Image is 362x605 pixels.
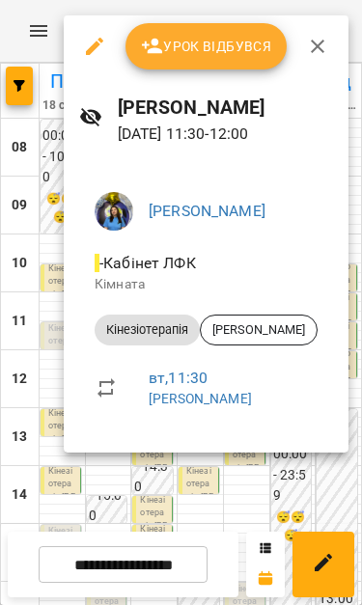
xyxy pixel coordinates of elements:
[125,23,288,69] button: Урок відбувся
[201,321,317,339] span: [PERSON_NAME]
[95,192,133,231] img: d1dec607e7f372b62d1bb04098aa4c64.jpeg
[95,254,200,272] span: - Кабінет ЛФК
[95,321,200,339] span: Кінезіотерапія
[118,123,333,146] p: [DATE] 11:30 - 12:00
[149,202,265,220] a: [PERSON_NAME]
[149,391,252,406] a: [PERSON_NAME]
[118,93,333,123] h6: [PERSON_NAME]
[149,369,208,387] a: вт , 11:30
[95,275,318,294] p: Кімната
[141,35,272,58] span: Урок відбувся
[200,315,318,345] div: [PERSON_NAME]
